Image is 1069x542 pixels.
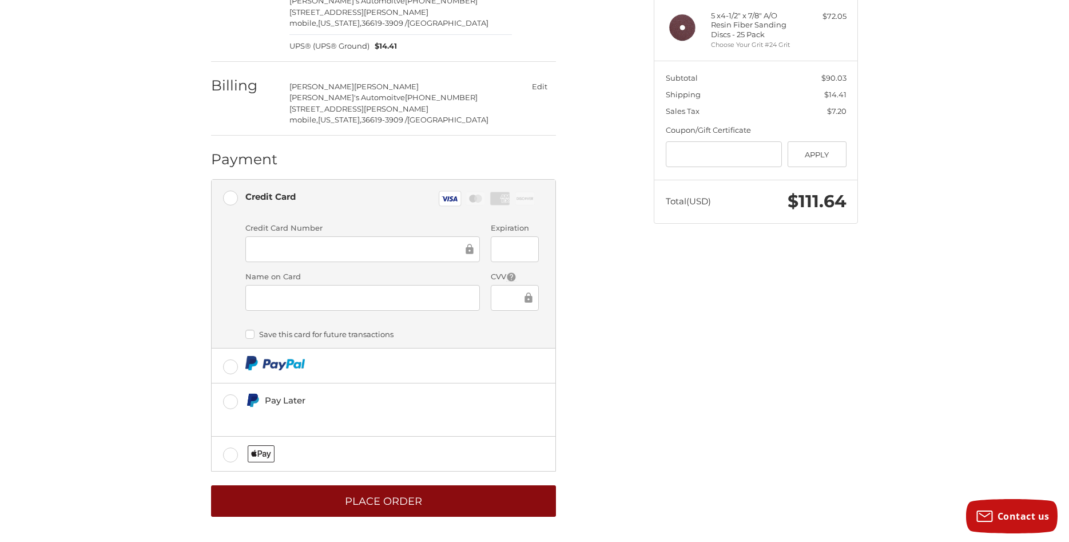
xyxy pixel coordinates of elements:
h2: Billing [211,77,278,94]
span: $7.20 [827,106,847,116]
div: $72.05 [801,11,847,22]
div: Coupon/Gift Certificate [666,125,847,136]
iframe: Secure Credit Card Frame - Cardholder Name [253,291,472,304]
span: [STREET_ADDRESS][PERSON_NAME] [289,7,428,17]
span: 36619-3909 / [361,18,407,27]
iframe: Secure Credit Card Frame - Credit Card Number [253,243,463,256]
label: Credit Card Number [245,223,480,234]
iframe: PayPal Message 1 [245,412,478,422]
span: mobile, [289,18,318,27]
span: $14.41 [369,41,398,52]
span: Total (USD) [666,196,711,207]
input: Gift Certificate or Coupon Code [666,141,782,167]
span: [PERSON_NAME] [289,82,354,91]
span: $14.41 [824,90,847,99]
iframe: Secure Credit Card Frame - Expiration Date [499,243,530,256]
span: [PHONE_NUMBER] [405,93,478,102]
div: Pay Later [265,391,477,410]
span: [US_STATE], [318,18,361,27]
span: Contact us [998,510,1050,523]
span: Shipping [666,90,701,99]
span: Subtotal [666,73,698,82]
img: PayPal icon [245,356,305,370]
span: [GEOGRAPHIC_DATA] [407,115,488,124]
span: [US_STATE], [318,115,361,124]
span: 36619-3909 / [361,115,407,124]
h4: 5 x 4-1/2" x 7/8" A/O Resin Fiber Sanding Discs - 25 Pack [711,11,798,39]
span: [PERSON_NAME]'s Automoitve [289,93,405,102]
button: Edit [523,78,556,95]
button: Apply [788,141,847,167]
label: CVV [491,271,538,283]
button: Place Order [211,485,556,517]
span: UPS® (UPS® Ground) [289,41,369,52]
label: Name on Card [245,271,480,283]
label: Save this card for future transactions [245,330,539,339]
span: [PERSON_NAME] [354,82,419,91]
label: Expiration [491,223,538,234]
span: [GEOGRAPHIC_DATA] [407,18,488,27]
div: Credit Card [245,187,296,206]
img: Applepay icon [248,445,275,462]
h2: Payment [211,151,278,168]
li: Choose Your Grit #24 Grit [711,40,798,50]
img: Pay Later icon [245,393,260,408]
span: Sales Tax [666,106,700,116]
span: mobile, [289,115,318,124]
iframe: Secure Credit Card Frame - CVV [499,291,522,304]
span: $90.03 [821,73,847,82]
span: [STREET_ADDRESS][PERSON_NAME] [289,104,428,113]
span: $111.64 [788,191,847,212]
button: Contact us [966,499,1058,533]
